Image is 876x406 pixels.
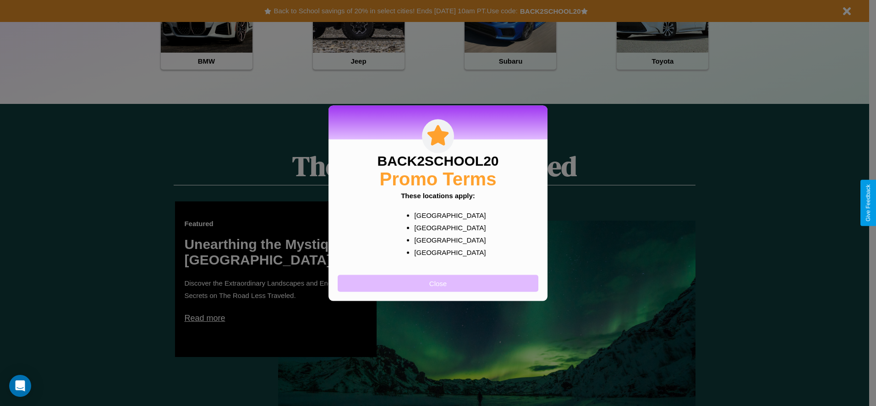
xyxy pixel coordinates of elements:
[377,153,498,168] h3: BACK2SCHOOL20
[401,191,475,199] b: These locations apply:
[414,221,480,233] p: [GEOGRAPHIC_DATA]
[865,184,871,222] div: Give Feedback
[338,275,538,292] button: Close
[414,209,480,221] p: [GEOGRAPHIC_DATA]
[380,168,497,189] h2: Promo Terms
[9,375,31,397] div: Open Intercom Messenger
[414,246,480,258] p: [GEOGRAPHIC_DATA]
[414,233,480,246] p: [GEOGRAPHIC_DATA]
